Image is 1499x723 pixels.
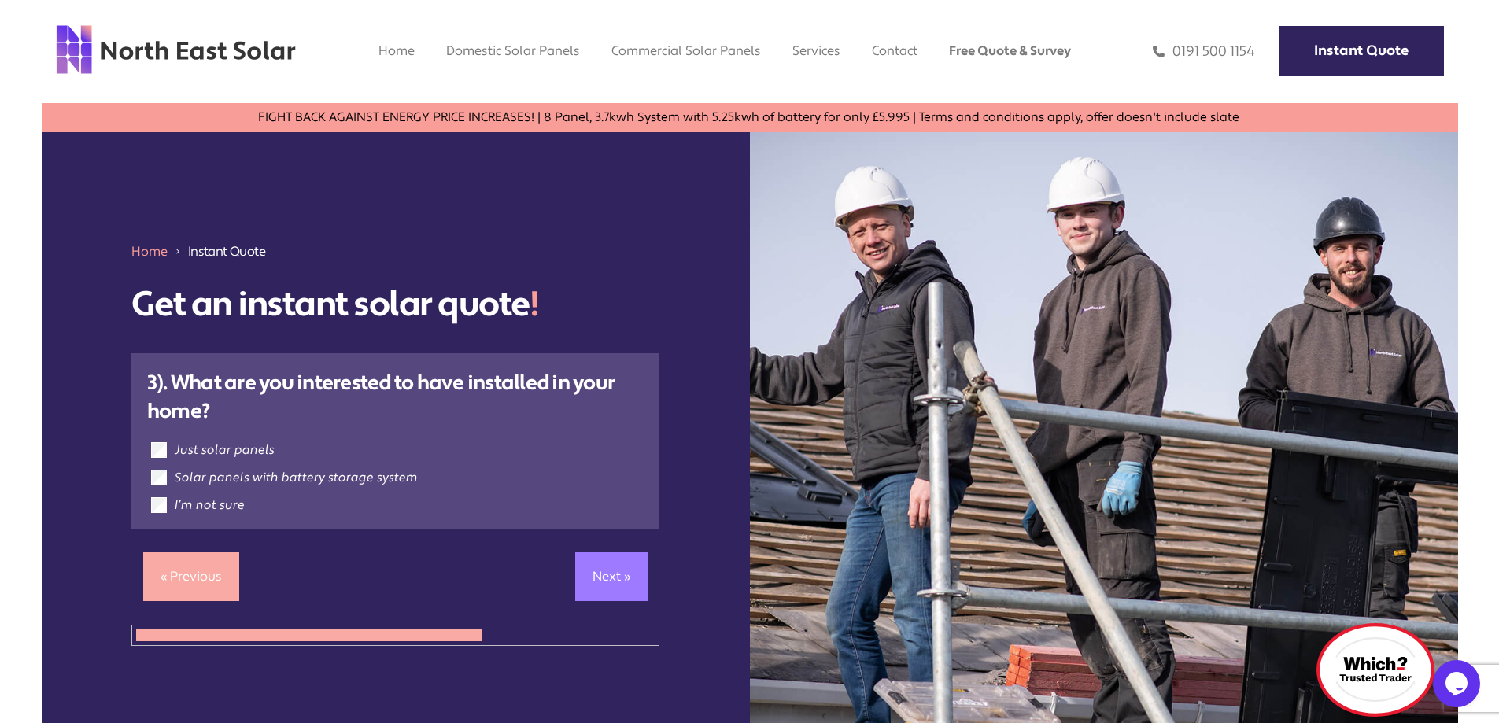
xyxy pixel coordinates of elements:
[530,282,538,326] span: !
[378,42,415,59] a: Home
[949,42,1071,59] a: Free Quote & Survey
[175,470,418,485] label: Solar panels with battery storage system
[174,242,182,260] img: 211688_forward_arrow_icon.svg
[792,42,840,59] a: Services
[143,552,239,601] a: « Previous
[55,24,297,76] img: north east solar logo
[611,42,761,59] a: Commercial Solar Panels
[575,552,648,601] a: Next »
[175,442,275,458] label: Just solar panels
[1279,26,1444,76] a: Instant Quote
[147,370,615,425] strong: 3). What are you interested to have installed in your home?
[131,284,659,326] h1: Get an instant solar quote
[188,242,265,260] span: Instant Quote
[175,497,245,513] label: I’m not sure
[1433,660,1483,707] iframe: chat widget
[446,42,580,59] a: Domestic Solar Panels
[1153,42,1255,61] a: 0191 500 1154
[1153,42,1165,61] img: phone icon
[872,42,917,59] a: Contact
[131,243,168,260] a: Home
[1316,623,1434,717] img: which logo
